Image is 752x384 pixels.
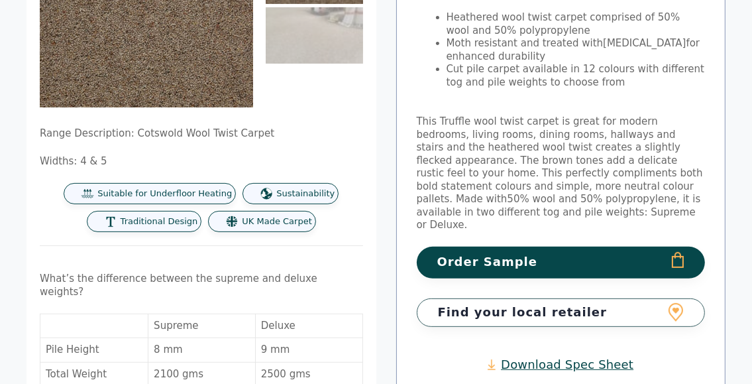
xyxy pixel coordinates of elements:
td: 9 mm [256,338,363,363]
span: Heathered wool twist carpet comprised of 50% wool and 50% polypropylene [447,11,680,36]
td: Pile Height [40,338,148,363]
td: Deluxe [256,314,363,339]
a: Download Spec Sheet [488,357,633,372]
p: Widths: 4 & 5 [40,155,363,168]
span: Cut pile carpet available in 12 colours with different tog and pile weights to choose from [447,63,705,88]
span: Sustainability [276,188,335,200]
td: 8 mm [148,338,256,363]
p: Range Description: Cotswold Wool Twist Carpet [40,127,363,141]
span: Suitable for Underfloor Heating [97,188,232,200]
span: UK Made Carpet [242,216,311,227]
span: [MEDICAL_DATA] [603,37,686,49]
span: Moth resistant and treated with [447,37,604,49]
img: Cotswold [266,7,363,64]
span: 50% wool and 50% polypropylene, it is available in two different tog and pile weights: Supreme or... [417,193,701,231]
p: What’s the difference between the supreme and deluxe weights? [40,273,363,298]
td: Supreme [148,314,256,339]
span: This Truffle wool twist carpet is great for modern bedrooms, living rooms, dining rooms, hallways... [417,115,703,205]
span: Traditional Design [121,216,198,227]
button: Order Sample [417,247,706,278]
a: Find your local retailer [417,298,706,327]
span: for enhanced durability [447,37,700,62]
